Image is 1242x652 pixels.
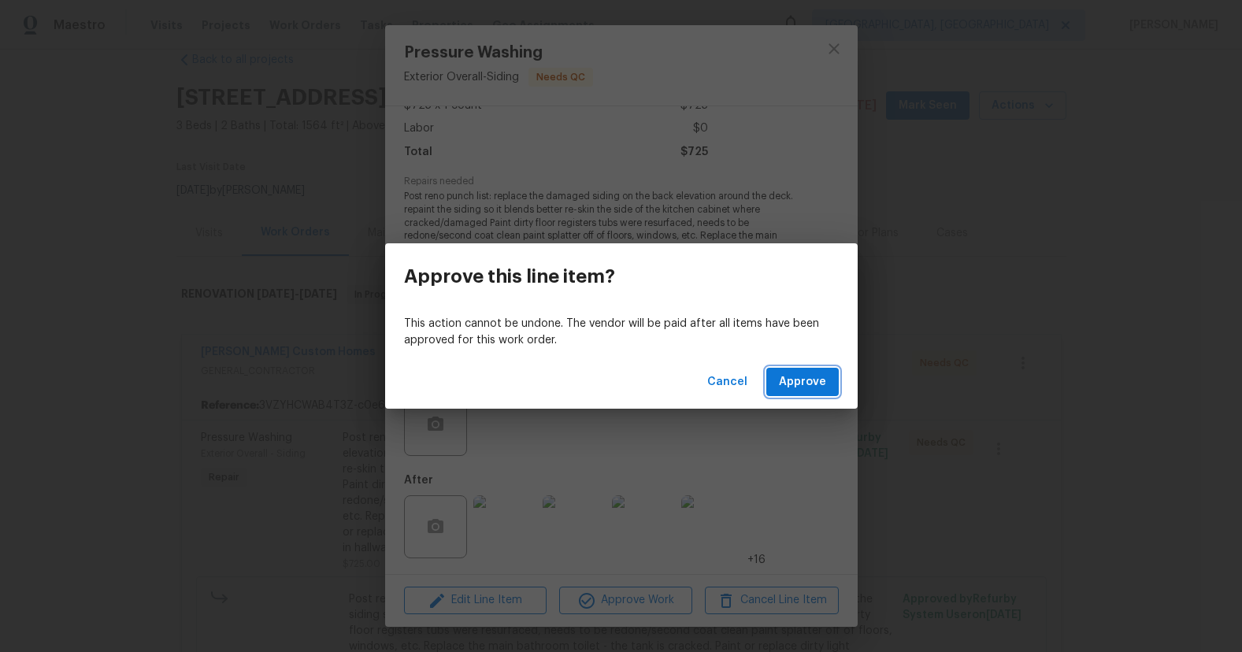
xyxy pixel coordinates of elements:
[404,265,615,287] h3: Approve this line item?
[766,368,839,397] button: Approve
[707,372,747,392] span: Cancel
[404,316,839,349] p: This action cannot be undone. The vendor will be paid after all items have been approved for this...
[779,372,826,392] span: Approve
[701,368,754,397] button: Cancel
